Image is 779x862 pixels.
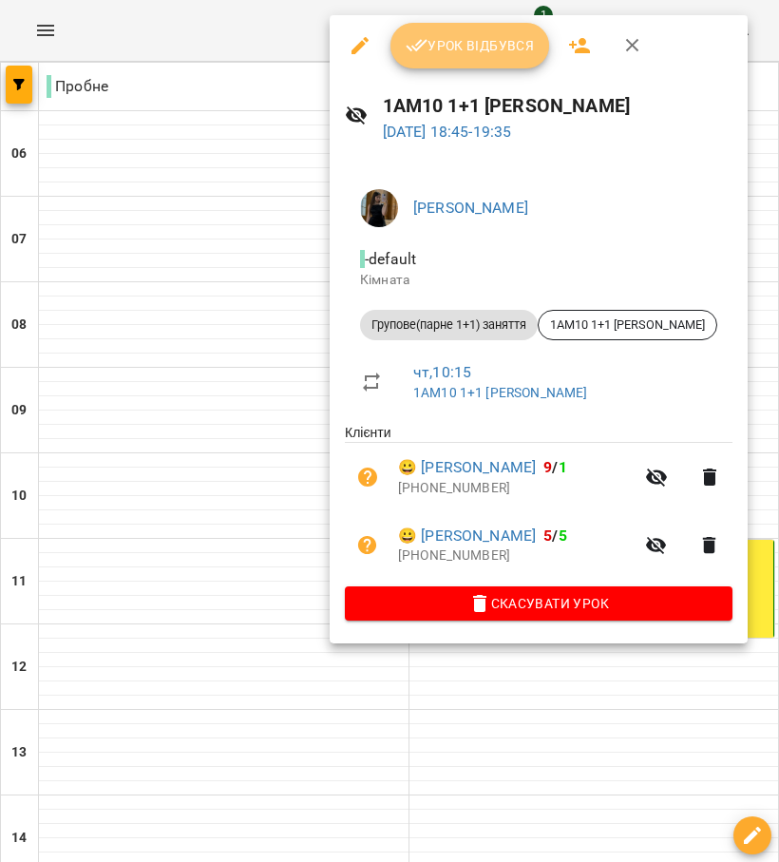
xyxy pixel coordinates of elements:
span: 5 [543,527,552,545]
span: 1АМ10 1+1 [PERSON_NAME] [539,316,716,334]
b: / [543,527,566,545]
button: Урок відбувся [390,23,550,68]
h6: 1АМ10 1+1 [PERSON_NAME] [383,91,732,121]
p: [PHONE_NUMBER] [398,546,634,565]
span: 5 [559,527,567,545]
p: [PHONE_NUMBER] [398,479,634,498]
span: 9 [543,458,552,476]
button: Візит ще не сплачено. Додати оплату? [345,523,390,568]
p: Кімната [360,271,717,290]
button: Візит ще не сплачено. Додати оплату? [345,454,390,500]
ul: Клієнти [345,423,732,585]
span: Урок відбувся [406,34,535,57]
img: 283d04c281e4d03bc9b10f0e1c453e6b.jpg [360,189,398,227]
a: [DATE] 18:45-19:35 [383,123,512,141]
a: [PERSON_NAME] [413,199,528,217]
span: 1 [559,458,567,476]
a: 😀 [PERSON_NAME] [398,525,536,547]
span: - default [360,250,420,268]
button: Скасувати Урок [345,586,732,621]
a: 😀 [PERSON_NAME] [398,456,536,479]
span: Скасувати Урок [360,592,717,615]
b: / [543,458,566,476]
span: Групове(парне 1+1) заняття [360,316,538,334]
a: чт , 10:15 [413,363,471,381]
a: 1АМ10 1+1 [PERSON_NAME] [413,385,587,400]
div: 1АМ10 1+1 [PERSON_NAME] [538,310,717,340]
